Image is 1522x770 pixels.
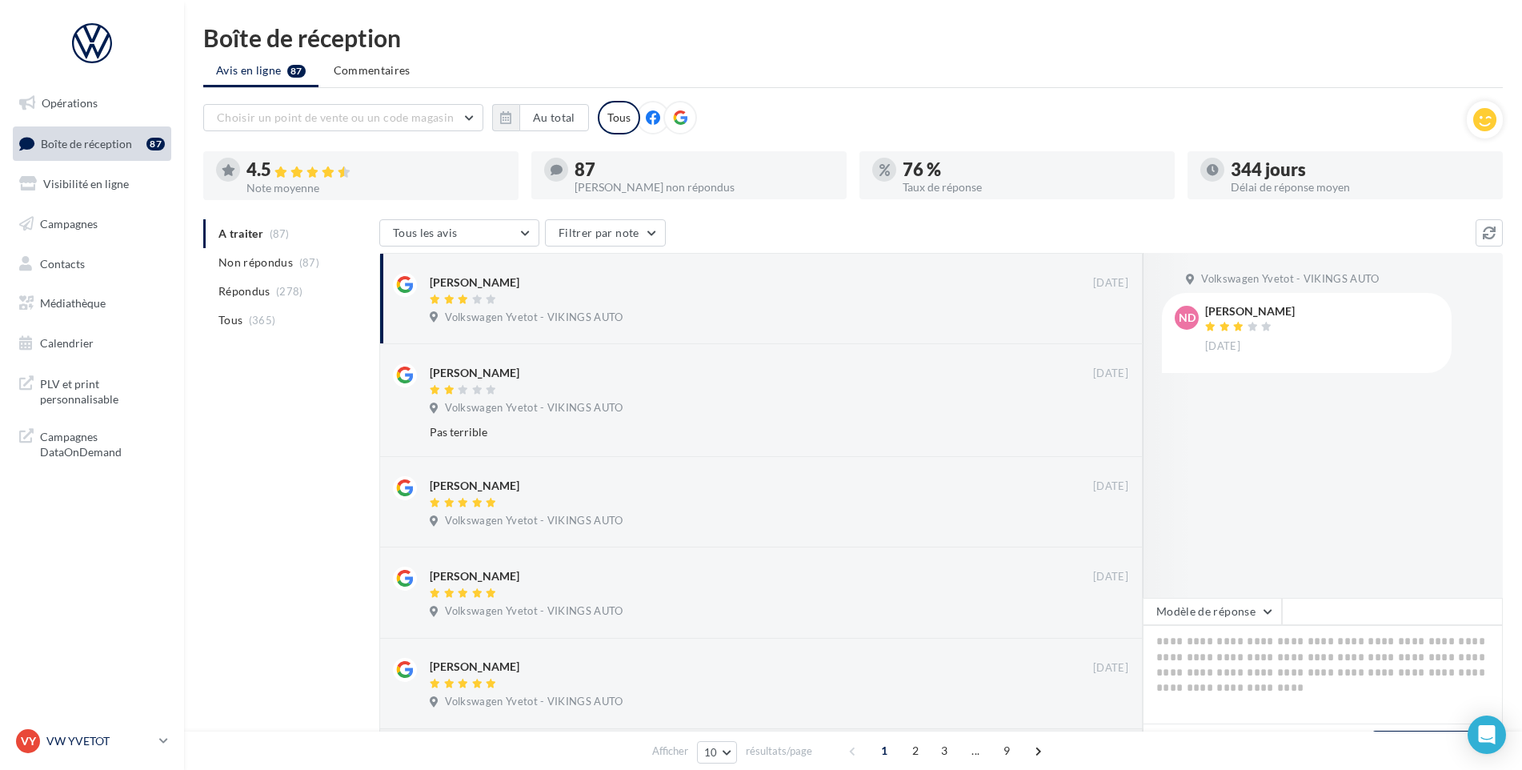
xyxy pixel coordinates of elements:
[218,255,293,271] span: Non répondus
[430,478,519,494] div: [PERSON_NAME]
[445,401,623,415] span: Volkswagen Yvetot - VIKINGS AUTO
[1231,182,1490,193] div: Délai de réponse moyen
[42,96,98,110] span: Opérations
[13,726,171,756] a: VY VW YVETOT
[545,219,666,247] button: Filtrer par note
[299,256,319,269] span: (87)
[10,86,174,120] a: Opérations
[931,738,957,764] span: 3
[430,568,519,584] div: [PERSON_NAME]
[218,283,270,299] span: Répondus
[276,285,303,298] span: (278)
[40,373,165,407] span: PLV et print personnalisable
[430,424,1024,440] div: Pas terrible
[41,136,132,150] span: Boîte de réception
[445,514,623,528] span: Volkswagen Yvetot - VIKINGS AUTO
[40,256,85,270] span: Contacts
[10,247,174,281] a: Contacts
[10,327,174,360] a: Calendrier
[903,738,928,764] span: 2
[46,733,153,749] p: VW YVETOT
[445,311,623,325] span: Volkswagen Yvetot - VIKINGS AUTO
[1231,161,1490,178] div: 344 jours
[393,226,458,239] span: Tous les avis
[704,746,718,759] span: 10
[10,287,174,320] a: Médiathèque
[871,738,897,764] span: 1
[445,604,623,619] span: Volkswagen Yvetot - VIKINGS AUTO
[1093,570,1128,584] span: [DATE]
[379,219,539,247] button: Tous les avis
[575,161,834,178] div: 87
[1093,276,1128,291] span: [DATE]
[10,367,174,414] a: PLV et print personnalisable
[246,182,506,194] div: Note moyenne
[430,275,519,291] div: [PERSON_NAME]
[40,336,94,350] span: Calendrier
[40,426,165,460] span: Campagnes DataOnDemand
[43,177,129,190] span: Visibilité en ligne
[1143,598,1282,625] button: Modèle de réponse
[492,104,589,131] button: Au total
[217,110,454,124] span: Choisir un point de vente ou un code magasin
[21,733,36,749] span: VY
[246,161,506,179] div: 4.5
[519,104,589,131] button: Au total
[903,161,1162,178] div: 76 %
[203,26,1503,50] div: Boîte de réception
[10,126,174,161] a: Boîte de réception87
[963,738,988,764] span: ...
[218,312,242,328] span: Tous
[10,167,174,201] a: Visibilité en ligne
[249,314,276,327] span: (365)
[430,365,519,381] div: [PERSON_NAME]
[1205,339,1240,354] span: [DATE]
[1201,272,1379,287] span: Volkswagen Yvetot - VIKINGS AUTO
[1205,306,1295,317] div: [PERSON_NAME]
[1179,310,1196,326] span: ND
[1093,367,1128,381] span: [DATE]
[1093,479,1128,494] span: [DATE]
[40,296,106,310] span: Médiathèque
[40,217,98,231] span: Campagnes
[445,695,623,709] span: Volkswagen Yvetot - VIKINGS AUTO
[10,419,174,467] a: Campagnes DataOnDemand
[994,738,1019,764] span: 9
[146,138,165,150] div: 87
[903,182,1162,193] div: Taux de réponse
[575,182,834,193] div: [PERSON_NAME] non répondus
[203,104,483,131] button: Choisir un point de vente ou un code magasin
[334,62,411,78] span: Commentaires
[746,744,812,759] span: résultats/page
[598,101,640,134] div: Tous
[697,741,738,764] button: 10
[1468,716,1506,754] div: Open Intercom Messenger
[1093,661,1128,676] span: [DATE]
[430,659,519,675] div: [PERSON_NAME]
[652,744,688,759] span: Afficher
[10,207,174,241] a: Campagnes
